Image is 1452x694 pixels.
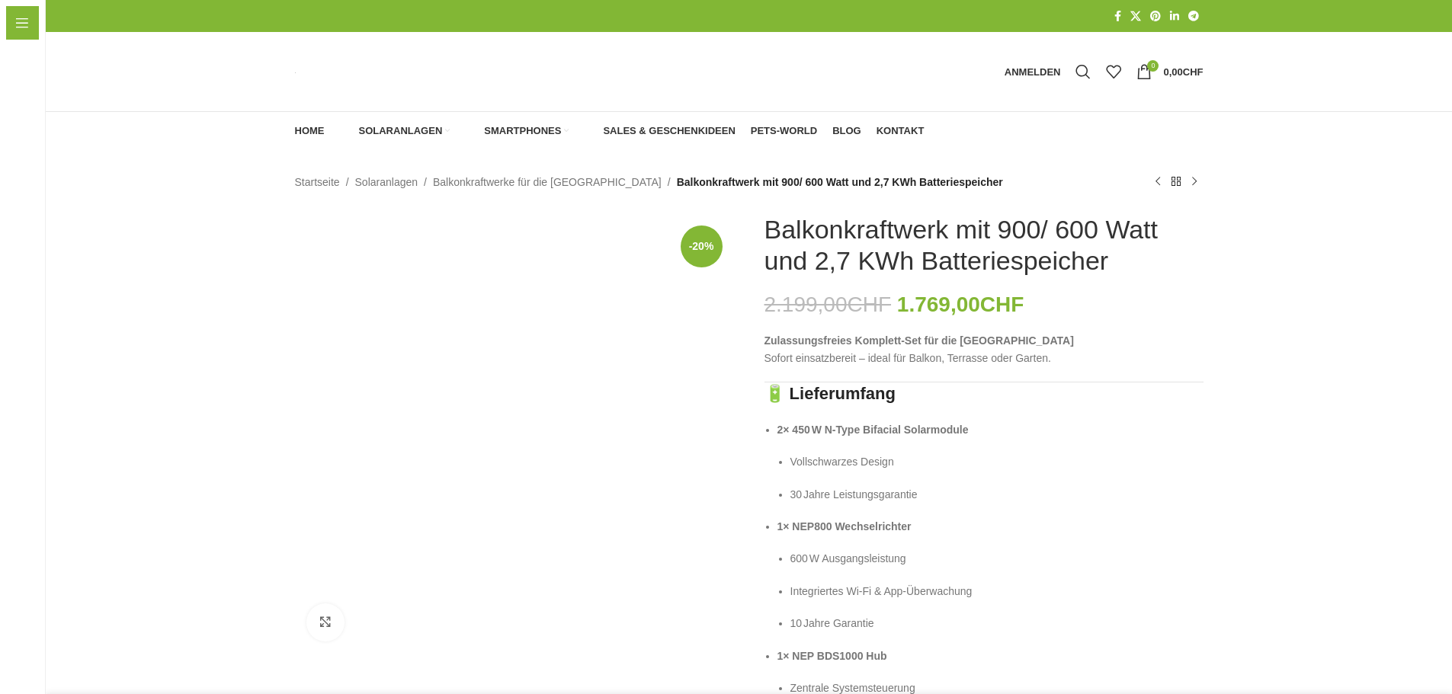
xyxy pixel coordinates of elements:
p: 30 Jahre Leistungsgarantie [790,486,1204,503]
a: Solaranlagen [340,116,450,146]
span: Balkonkraftwerk mit 900/ 600 Watt und 2,7 KWh Batteriespeicher [677,174,1003,190]
a: Balkonkraftwerke für die [GEOGRAPHIC_DATA] [433,174,662,190]
p: Vollschwarzes Design [790,453,1204,470]
span: CHF [1183,66,1204,78]
strong: 1× NEP BDS1000 Hub [777,650,887,662]
span: Blog [832,125,861,137]
span: CHF [848,293,892,316]
strong: 2× 450 W N‑Type Bifacial Solarmodule [777,424,969,436]
a: Anmelden [997,56,1069,87]
img: Smartphones [465,124,479,138]
img: Solaranlagen [15,90,30,105]
span: 0 [1147,60,1159,72]
span: Pets-World [15,187,72,214]
span: CHF [980,293,1024,316]
span: Sales & Geschenkideen [603,125,735,137]
p: Sofort einsatzbereit – ideal für Balkon, Terrasse oder Garten. [764,332,1204,366]
span: Smartphones [484,125,561,137]
span: Kontakt [15,255,55,283]
img: Sales & Geschenkideen [15,158,30,174]
span: Smartphones [38,118,106,146]
a: Pinterest Social Link [1146,6,1165,27]
span: Anmelden [1005,67,1061,77]
div: Meine Wunschliste [1098,56,1129,87]
a: Blog [832,116,861,146]
bdi: 2.199,00 [764,293,892,316]
span: -20% [681,225,723,267]
a: X Social Link [1126,6,1146,27]
span: Sales & Geschenkideen [38,152,159,180]
img: Balkonkraftwerk mit Speicher [295,214,734,653]
a: Solaranlagen [355,174,418,190]
p: Integriertes Wi‑Fi & App‑Überwachung [790,583,1204,600]
nav: Breadcrumb [295,174,1003,190]
img: Smartphones [15,124,30,139]
p: 10 Jahre Garantie [790,615,1204,632]
span: Solaranlagen [38,84,105,111]
a: Logo der Website [295,66,296,78]
a: LinkedIn Social Link [1165,6,1184,27]
span: Kontakt [877,125,925,137]
a: Home [295,116,325,146]
span: Blog [15,221,39,248]
span: Menü [37,14,65,31]
a: Nächstes Produkt [1185,173,1204,191]
a: Telegram Social Link [1184,6,1204,27]
h3: 🔋 Lieferumfang [764,382,1204,406]
h1: Balkonkraftwerk mit 900/ 600 Watt und 2,7 KWh Batteriespeicher [764,214,1204,277]
bdi: 1.769,00 [897,293,1024,316]
a: Facebook Social Link [1110,6,1126,27]
a: Kontakt [877,116,925,146]
a: Suche [1068,56,1098,87]
span: Solaranlagen [359,125,443,137]
a: Vorheriges Produkt [1149,173,1167,191]
strong: 1× NEP800 Wechselrichter [777,520,912,532]
span: Pets-World [751,125,817,137]
a: Sales & Geschenkideen [584,116,735,146]
a: Smartphones [465,116,569,146]
a: Pets-World [751,116,817,146]
a: Startseite [295,174,340,190]
div: Hauptnavigation [287,116,932,146]
strong: Zulassungsfreies Komplett‑Set für die [GEOGRAPHIC_DATA] [764,334,1074,347]
span: Home [295,125,325,137]
img: Sales & Geschenkideen [584,124,598,138]
span: Home [15,50,45,77]
img: Solaranlagen [340,124,354,138]
a: 0 0,00CHF [1129,56,1210,87]
bdi: 0,00 [1163,66,1203,78]
p: 600 W Ausgangsleistung [790,550,1204,567]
